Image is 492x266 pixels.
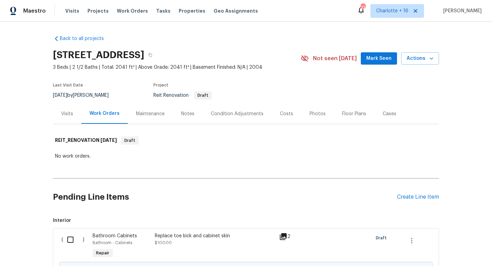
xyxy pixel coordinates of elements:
[55,153,437,160] div: No work orders.
[310,110,326,117] div: Photos
[279,232,306,241] div: 2
[93,234,137,238] span: Bathroom Cabinets
[53,93,67,98] span: [DATE]
[100,138,117,143] span: [DATE]
[280,110,293,117] div: Costs
[136,110,165,117] div: Maintenance
[342,110,366,117] div: Floor Plans
[90,110,120,117] div: Work Orders
[376,235,389,241] span: Draft
[53,83,83,87] span: Last Visit Date
[53,217,439,224] span: Interior
[122,137,138,144] span: Draft
[214,8,258,14] span: Geo Assignments
[53,52,144,58] h2: [STREET_ADDRESS]
[181,110,194,117] div: Notes
[440,8,482,14] span: [PERSON_NAME]
[155,232,275,239] div: Replace toe kick and cabinet skin
[397,194,439,200] div: Create Line Item
[366,54,392,63] span: Mark Seen
[53,91,117,99] div: by [PERSON_NAME]
[55,136,117,145] h6: REIT_RENOVATION
[144,49,156,61] button: Copy Address
[153,83,168,87] span: Project
[383,110,396,117] div: Cases
[195,93,211,97] span: Draft
[53,181,397,213] h2: Pending Line Items
[155,241,172,245] span: $100.00
[61,110,73,117] div: Visits
[153,93,212,98] span: Reit Renovation
[156,9,170,13] span: Tasks
[179,8,205,14] span: Properties
[376,8,408,14] span: Charlotte + 16
[401,52,439,65] button: Actions
[211,110,263,117] div: Condition Adjustments
[53,35,119,42] a: Back to all projects
[59,230,91,262] div: ( )
[23,8,46,14] span: Maestro
[117,8,148,14] span: Work Orders
[65,8,79,14] span: Visits
[360,4,365,11] div: 331
[93,250,112,256] span: Repair
[53,130,439,151] div: REIT_RENOVATION [DATE]Draft
[313,55,357,62] span: Not seen [DATE]
[407,54,434,63] span: Actions
[87,8,109,14] span: Projects
[93,241,132,245] span: Bathroom - Cabinets
[53,64,301,71] span: 3 Beds | 2 1/2 Baths | Total: 2041 ft² | Above Grade: 2041 ft² | Basement Finished: N/A | 2004
[361,52,397,65] button: Mark Seen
